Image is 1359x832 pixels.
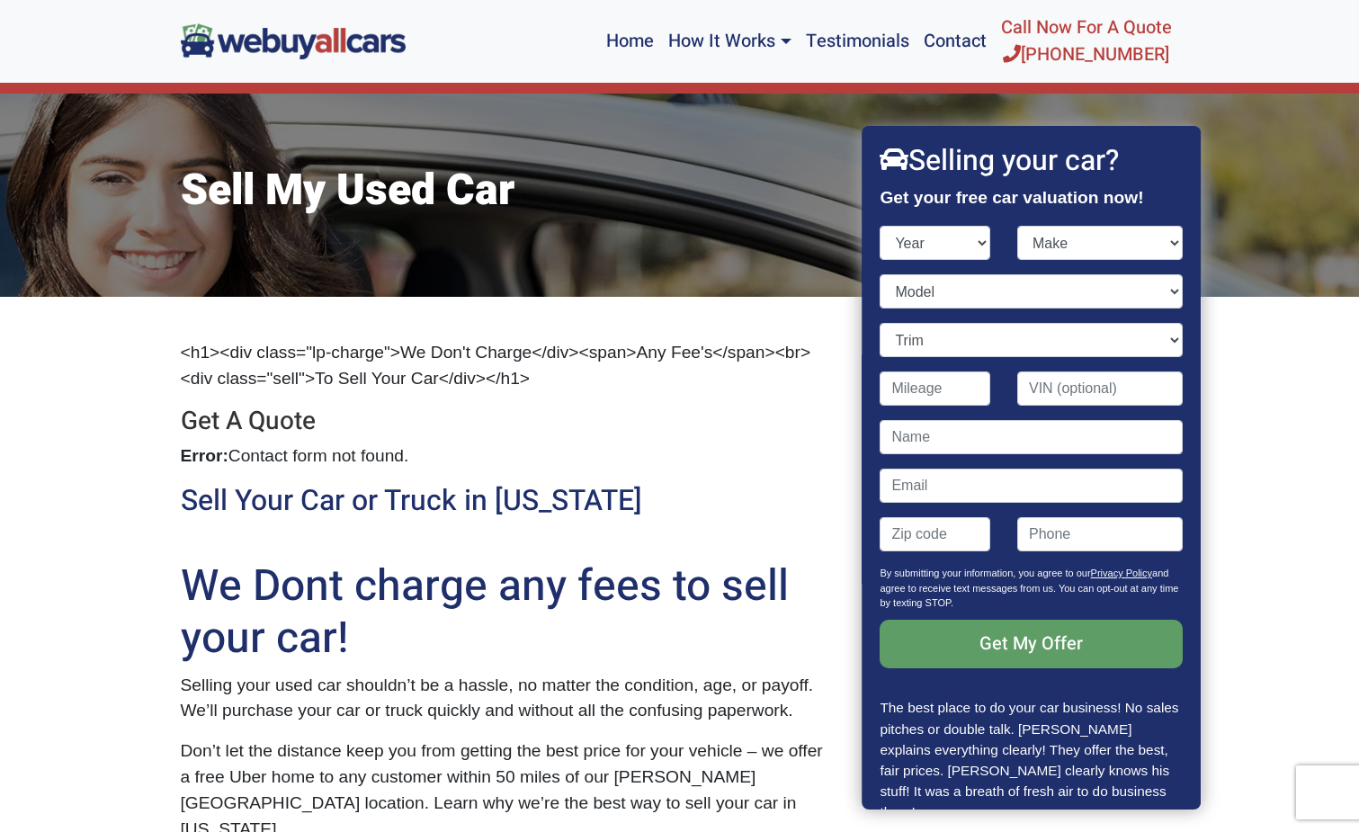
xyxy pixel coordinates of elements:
strong: Get your free car valuation now! [881,188,1144,207]
p: Contact form not found. [181,443,837,470]
form: Contact form [881,226,1183,697]
input: Name [881,420,1183,454]
h1: Sell My Used Car [181,166,837,218]
input: Get My Offer [881,620,1183,668]
h2: Selling your car? [881,144,1183,178]
a: Testimonials [799,7,916,76]
input: Mileage [881,371,991,406]
input: Zip code [881,517,991,551]
h2: Sell Your Car or Truck in [US_STATE] [181,484,837,518]
a: Privacy Policy [1091,568,1152,578]
input: Email [881,469,1183,503]
img: We Buy All Cars in NJ logo [181,23,406,58]
h3: Get A Quote [181,407,837,437]
input: Phone [1017,517,1183,551]
p: The best place to do your car business! No sales pitches or double talk. [PERSON_NAME] explains e... [881,697,1183,821]
a: Contact [916,7,994,76]
strong: Error: [181,446,228,465]
a: Call Now For A Quote[PHONE_NUMBER] [994,7,1179,76]
p: <h1><div class="lp-charge">We Don't Charge</div><span>Any Fee's</span><br><div class="sell">To Se... [181,340,837,392]
a: Home [599,7,661,76]
p: Selling your used car shouldn’t be a hassle, no matter the condition, age, or payoff. We’ll purch... [181,673,837,725]
input: VIN (optional) [1017,371,1183,406]
h2: We Dont charge any fees to sell your car! [181,561,837,665]
p: By submitting your information, you agree to our and agree to receive text messages from us. You ... [881,566,1183,620]
a: How It Works [661,7,798,76]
